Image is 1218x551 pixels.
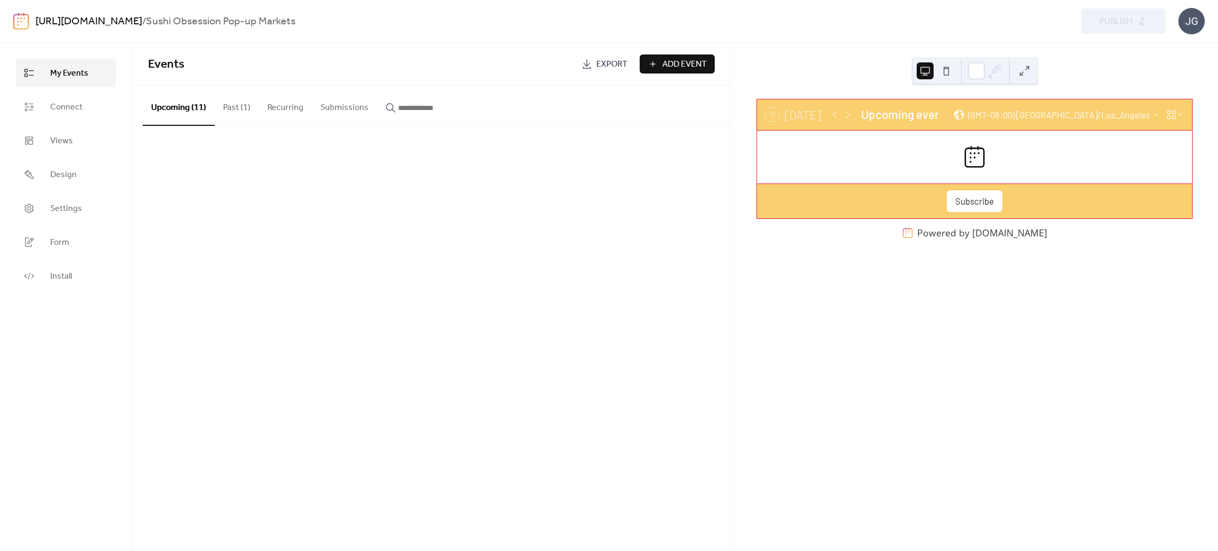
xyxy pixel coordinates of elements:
[50,135,73,148] span: Views
[50,236,69,249] span: Form
[142,12,146,32] b: /
[16,160,116,189] a: Design
[16,262,116,290] a: Install
[972,226,1047,239] a: [DOMAIN_NAME]
[50,101,82,114] span: Connect
[968,111,1150,120] span: (GMT-08:00) [GEOGRAPHIC_DATA]/Los_Angeles
[50,270,72,283] span: Install
[574,54,635,74] a: Export
[50,169,77,181] span: Design
[662,58,707,71] span: Add Event
[13,13,29,30] img: logo
[35,12,142,32] a: [URL][DOMAIN_NAME]
[16,194,116,223] a: Settings
[16,93,116,121] a: Connect
[50,67,88,80] span: My Events
[143,86,215,126] button: Upcoming (11)
[146,12,296,32] b: Sushi Obsession Pop-up Markets
[917,226,1047,239] div: Powered by
[16,59,116,87] a: My Events
[1178,8,1205,34] div: JG
[50,203,82,215] span: Settings
[148,53,184,76] span: Events
[861,106,939,124] div: Upcoming events
[16,228,116,256] a: Form
[640,54,715,74] button: Add Event
[16,126,116,155] a: Views
[596,58,628,71] span: Export
[947,190,1002,212] button: Subscribe
[215,86,259,125] button: Past (1)
[259,86,312,125] button: Recurring
[312,86,377,125] button: Submissions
